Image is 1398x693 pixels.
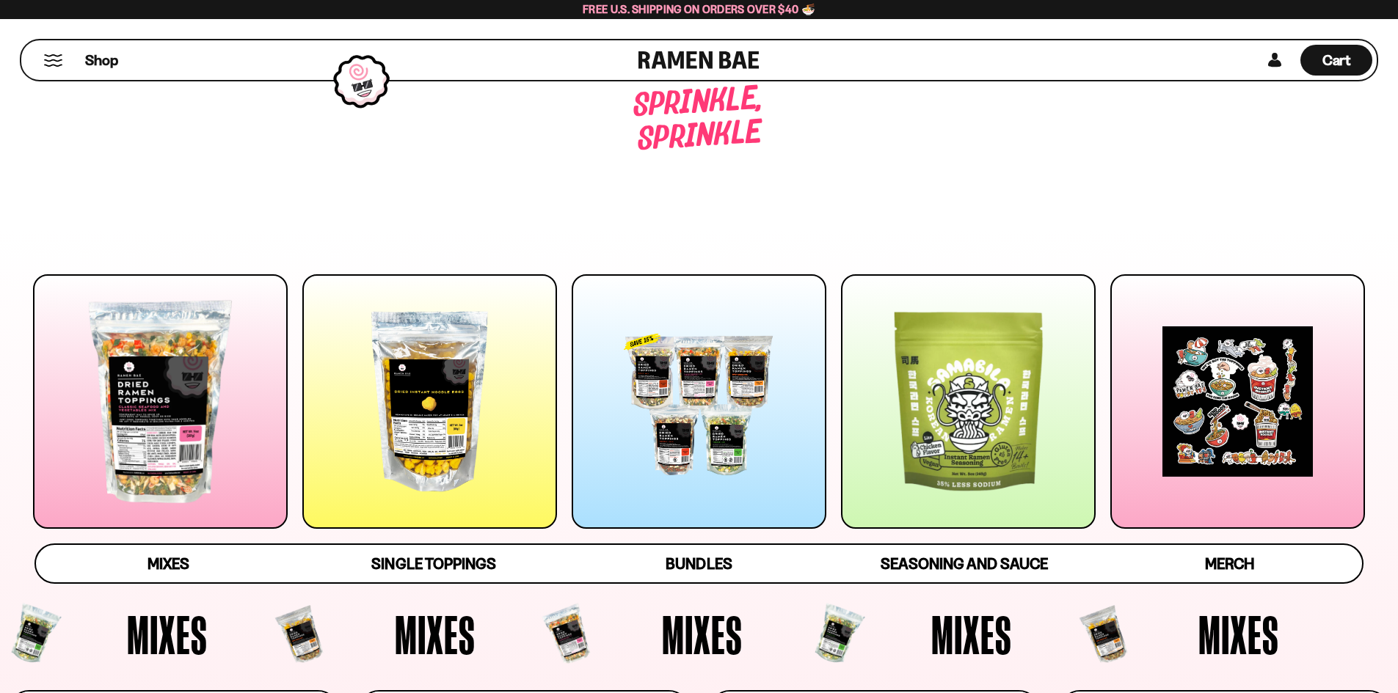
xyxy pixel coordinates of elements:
[1198,607,1279,661] span: Mixes
[931,607,1012,661] span: Mixes
[583,2,815,16] span: Free U.S. Shipping on Orders over $40 🍜
[831,545,1096,582] a: Seasoning and Sauce
[127,607,208,661] span: Mixes
[371,554,495,573] span: Single Toppings
[1205,554,1254,573] span: Merch
[395,607,476,661] span: Mixes
[662,607,743,661] span: Mixes
[1322,51,1351,69] span: Cart
[881,554,1047,573] span: Seasoning and Sauce
[36,545,301,582] a: Mixes
[567,545,831,582] a: Bundles
[666,554,732,573] span: Bundles
[1300,40,1372,80] a: Cart
[43,54,63,67] button: Mobile Menu Trigger
[85,51,118,70] span: Shop
[148,554,189,573] span: Mixes
[85,45,118,76] a: Shop
[301,545,566,582] a: Single Toppings
[1097,545,1362,582] a: Merch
